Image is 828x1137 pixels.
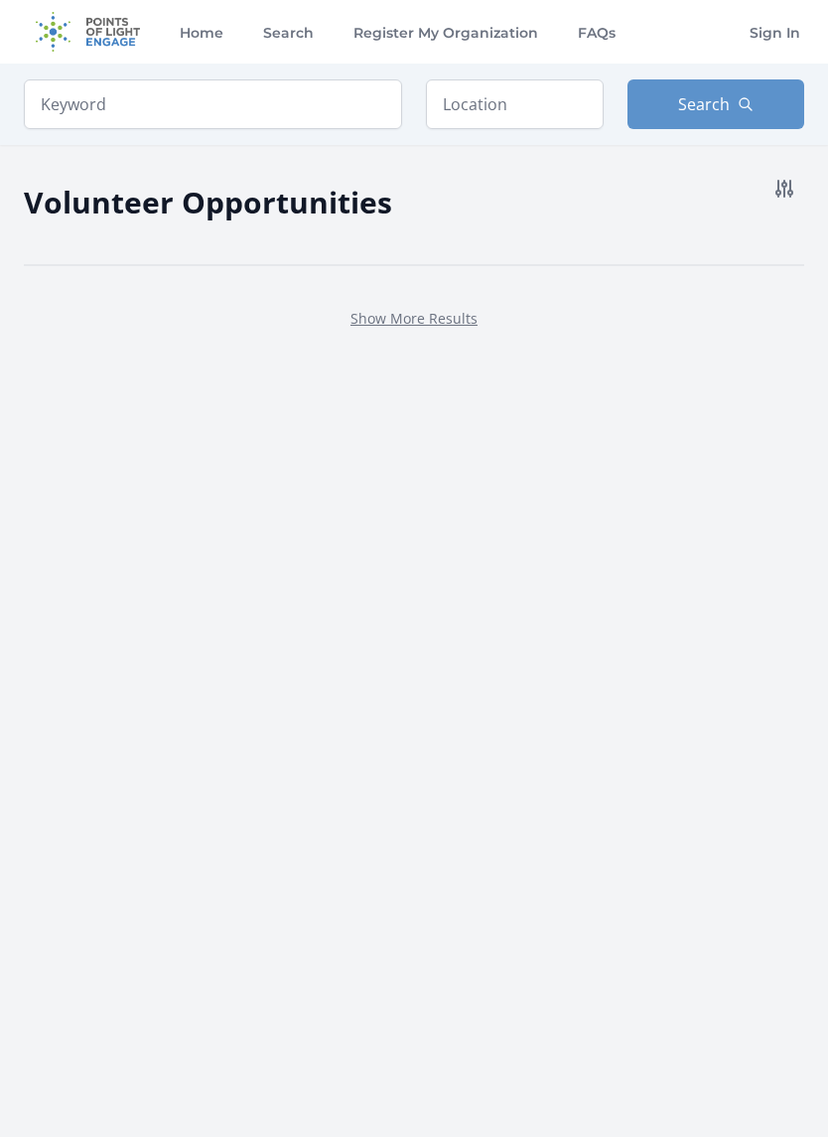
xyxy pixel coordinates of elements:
input: Keyword [24,79,402,129]
span: Search [678,92,730,116]
button: Search [627,79,805,129]
h2: Volunteer Opportunities [24,180,392,224]
a: Show More Results [350,309,478,328]
input: Location [426,79,604,129]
